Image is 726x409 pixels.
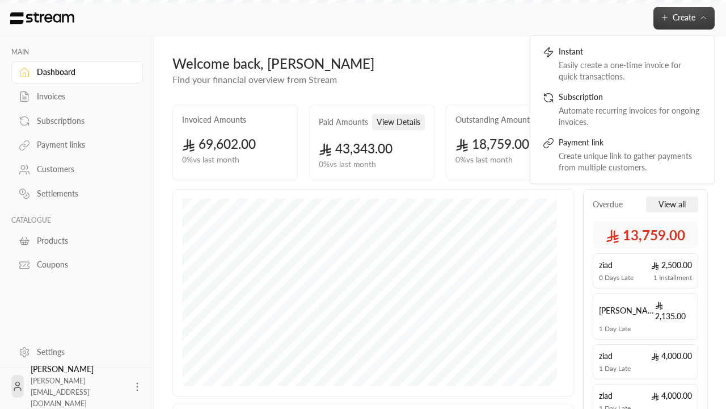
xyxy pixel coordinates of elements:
[37,235,129,247] div: Products
[319,141,392,156] span: 43,343.00
[651,350,692,362] span: 4,000.00
[559,151,702,173] div: Create unique link to gather payments from multiple customers.
[599,390,613,402] span: ziad
[593,253,698,289] a: ziad 2,500.000 Days Late1 Installment
[31,377,90,408] span: [PERSON_NAME][EMAIL_ADDRESS][DOMAIN_NAME]
[37,164,129,175] div: Customers
[11,110,143,132] a: Subscriptions
[319,116,368,128] h2: Paid Amounts
[537,41,707,87] a: InstantEasily create a one-time invoice for quick transactions.
[37,347,129,358] div: Settings
[455,114,533,126] h2: Outstanding Amounts
[11,86,143,108] a: Invoices
[559,137,702,151] div: Payment link
[172,74,337,85] span: Find your financial overview from Stream
[11,183,143,205] a: Settlements
[646,197,698,212] button: View all
[37,115,129,127] div: Subscriptions
[172,55,614,73] div: Welcome back, [PERSON_NAME]
[31,364,125,409] div: [PERSON_NAME]
[653,7,715,30] button: Create
[537,87,707,132] a: SubscriptionAutomate recurring invoices for ongoing invoices.
[37,139,129,151] div: Payment links
[593,293,698,340] a: [PERSON_NAME] 2,135.001 Day Late
[559,60,702,82] div: Easily create a one-time invoice for quick transactions.
[537,132,707,178] a: Payment linkCreate unique link to gather payments from multiple customers.
[655,299,692,322] span: 2,135.00
[11,216,143,225] p: CATALOGUE
[182,154,239,166] span: 0 % vs last month
[11,341,143,363] a: Settings
[11,158,143,181] a: Customers
[559,105,702,128] div: Automate recurring invoices for ongoing invoices.
[9,12,75,24] img: Logo
[599,305,655,316] span: [PERSON_NAME]
[599,364,631,373] span: 1 Day Late
[372,114,425,130] button: View Details
[599,273,634,282] span: 0 Days Late
[37,259,129,270] div: Coupons
[559,91,702,105] div: Subscription
[651,260,692,271] span: 2,500.00
[593,344,698,379] a: ziad 4,000.001 Day Late
[11,61,143,84] a: Dashboard
[606,226,685,244] span: 13,759.00
[593,199,623,210] span: Overdue
[37,66,129,78] div: Dashboard
[319,158,376,170] span: 0 % vs last month
[673,12,695,22] span: Create
[599,260,613,271] span: ziad
[455,136,529,152] span: 18,759.00
[11,134,143,156] a: Payment links
[455,154,513,166] span: 0 % vs last month
[599,350,613,362] span: ziad
[37,91,129,102] div: Invoices
[182,114,246,126] h2: Invoiced Amounts
[11,254,143,276] a: Coupons
[11,229,143,252] a: Products
[651,390,692,402] span: 4,000.00
[11,48,143,57] p: MAIN
[653,273,692,282] span: 1 Installment
[37,188,129,199] div: Settlements
[599,324,631,333] span: 1 Day Late
[182,136,256,152] span: 69,602.00
[559,46,702,60] div: Instant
